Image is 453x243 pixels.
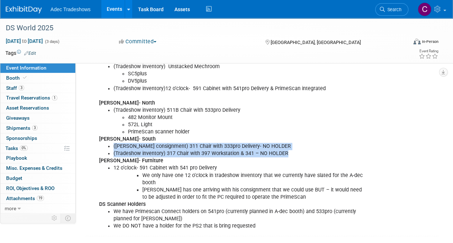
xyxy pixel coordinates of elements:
span: Playbook [6,155,27,161]
span: 1 [52,95,57,101]
span: to [21,38,28,44]
span: 3 [32,125,37,131]
li: 572L Light [128,121,365,128]
a: Staff3 [0,83,75,93]
span: Booth [6,75,28,81]
span: Adec Tradeshows [50,6,90,12]
a: Search [375,3,408,16]
li: PrimeScan scanner holder [128,128,365,136]
li: DV5plus [128,78,365,85]
div: Event Format [376,37,439,48]
a: Event Information [0,63,75,73]
a: Attachments19 [0,194,75,203]
a: Giveaways [0,113,75,123]
span: 0% [20,145,28,151]
a: Shipments3 [0,123,75,133]
li: 482 Monitor Mount [128,114,365,121]
a: ROI, Objectives & ROO [0,184,75,193]
span: 3 [19,85,24,90]
td: Toggle Event Tabs [61,213,76,223]
li: 12 o’clock- 591 Cabinet with 541 pro Delivery [114,164,365,172]
span: Shipments [6,125,37,131]
li: (Tradeshow inventory) 511B Chair with 533pro Delivery [114,107,365,114]
img: Carol Schmidlin [418,3,431,16]
li: SC5plus ​ [128,70,365,78]
span: Staff [6,85,24,91]
span: Tasks [5,145,28,151]
li: ([PERSON_NAME] consignment) 311 Chair with 333pro Delivery- NO HOLDER [114,143,365,150]
span: ROI, Objectives & ROO [6,185,54,191]
span: Giveaways [6,115,30,121]
a: Misc. Expenses & Credits [0,163,75,173]
li: We have Primescan Connect holders on 541pro (currently planned in A-dec booth) and 533pro (curren... [114,208,365,222]
a: Budget [0,173,75,183]
b: DS Scanner Holders [99,201,146,207]
span: Travel Reservations [6,95,57,101]
b: [PERSON_NAME]- Furniture [99,158,163,164]
span: [GEOGRAPHIC_DATA], [GEOGRAPHIC_DATA] [271,40,361,45]
span: Sponsorships [6,135,37,141]
span: 19 [37,195,44,201]
span: [DATE] [DATE] [5,38,43,44]
a: Booth [0,73,75,83]
span: Search [385,7,401,12]
a: Travel Reservations1 [0,93,75,103]
span: (3 days) [44,39,59,44]
span: Budget [6,175,22,181]
li: We DO NOT have a holder for the PS2 that is bring requested [114,222,365,230]
td: Tags [5,49,36,57]
div: In-Person [422,39,439,44]
a: Tasks0% [0,143,75,153]
span: more [5,206,16,211]
div: DS World 2025 [3,22,401,35]
span: Misc. Expenses & Credits [6,165,62,171]
span: Asset Reservations [6,105,49,111]
td: Personalize Event Tab Strip [48,213,61,223]
span: Event Information [6,65,46,71]
i: Booth reservation complete [23,76,27,80]
a: Asset Reservations [0,103,75,113]
img: Format-Inperson.png [413,39,421,44]
img: ExhibitDay [6,6,42,13]
div: Event Rating [419,49,438,53]
a: Edit [24,51,36,56]
li: (Tradeshow inventory) 317 Chair with 397 Workstation & 341 – NO HOLDER [114,150,365,157]
li: (Tradeshow inventory) Unstacked Mechroom ​ [114,63,365,70]
span: Attachments [6,195,44,201]
button: Committed [116,38,159,45]
a: Playbook [0,153,75,163]
a: more [0,204,75,213]
a: Sponsorships [0,133,75,143]
li: [PERSON_NAME] has one arriving with his consignment that we could use BUT – it would need to be a... [142,186,365,201]
b: [PERSON_NAME]- South [99,136,156,142]
b: [PERSON_NAME]- North [99,100,155,106]
li: (Tradeshow inventory)12 o’clock- 591 Cabinet with 541pro Delivery & PrimeScan integrated [114,85,365,92]
li: We only have one 12 o’clock in tradeshow inventory that we currently have slated for the A-dec booth [142,172,365,186]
